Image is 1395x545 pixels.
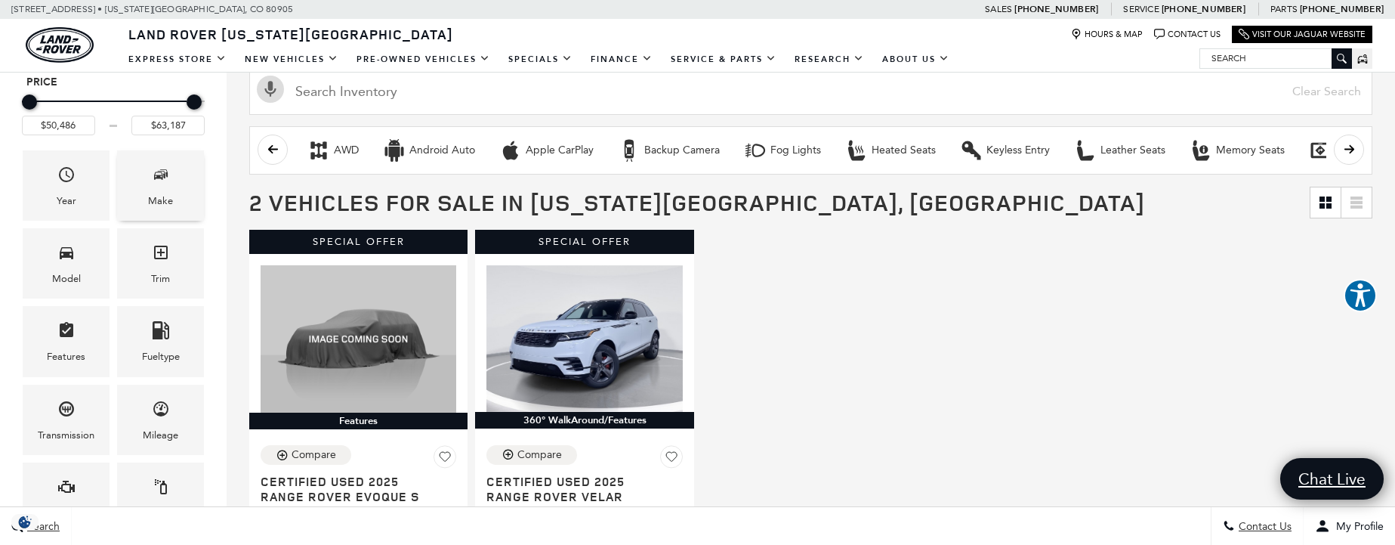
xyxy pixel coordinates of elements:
div: MakeMake [117,150,204,221]
img: 2025 Land Rover Range Rover Velar Dynamic SE [486,265,682,412]
button: Backup CameraBackup Camera [610,135,728,166]
a: Certified Used 2025Range Rover Velar Dynamic SE [486,474,682,519]
div: Model [52,271,81,287]
div: Engine [51,505,82,522]
span: 2 Vehicles for Sale in [US_STATE][GEOGRAPHIC_DATA], [GEOGRAPHIC_DATA] [249,187,1145,218]
div: EngineEngine [23,463,110,533]
div: ModelModel [23,228,110,299]
svg: Click to toggle on voice search [257,76,284,103]
button: Apple CarPlayApple CarPlay [491,135,602,166]
button: Memory SeatsMemory Seats [1181,135,1293,166]
a: Specials [499,46,582,73]
a: About Us [873,46,958,73]
span: Land Rover [US_STATE][GEOGRAPHIC_DATA] [128,25,453,43]
div: FueltypeFueltype [117,306,204,376]
button: Explore your accessibility options [1344,279,1377,312]
h5: Price [26,76,200,89]
a: New Vehicles [236,46,347,73]
div: Fog Lights [770,144,821,157]
div: TrimTrim [117,228,204,299]
div: Special Offer [475,230,693,254]
span: Model [57,240,76,271]
a: [PHONE_NUMBER] [1162,3,1245,15]
div: Leather Seats [1100,144,1165,157]
span: Year [57,162,76,193]
a: Grid View [1310,187,1341,218]
div: Memory Seats [1190,139,1212,162]
div: FeaturesFeatures [23,306,110,376]
div: Maximum Price [187,94,202,110]
div: Year [57,193,76,209]
a: Finance [582,46,662,73]
div: Android Auto [409,144,475,157]
button: Save Vehicle [434,445,456,474]
input: Maximum [131,116,205,135]
div: Color [148,505,173,522]
div: Backup Camera [644,144,720,157]
button: Android AutoAndroid Auto [375,135,483,166]
span: Range Rover Evoque S [261,489,445,504]
div: AWD [307,139,330,162]
button: Keyless EntryKeyless Entry [952,135,1058,166]
img: Land Rover [26,27,94,63]
div: Backup Camera [618,139,640,162]
section: Click to Open Cookie Consent Modal [8,514,42,530]
span: Sales [985,4,1012,14]
div: Trim [151,271,170,287]
div: Transmission [38,427,94,444]
button: Save Vehicle [660,445,683,474]
div: AWD [334,144,359,157]
button: scroll right [1334,135,1364,165]
img: 2025 Land Rover Range Rover Evoque S [261,265,456,413]
span: Certified Used 2025 [261,474,445,489]
a: [PHONE_NUMBER] [1014,3,1098,15]
a: EXPRESS STORE [119,46,236,73]
a: Hours & Map [1071,29,1143,40]
div: Fog Lights [744,139,767,162]
input: Search Inventory [249,68,1372,115]
div: Keyless Entry [960,139,983,162]
img: Opt-Out Icon [8,514,42,530]
input: Minimum [22,116,95,135]
span: Contact Us [1235,520,1292,533]
div: Special Offer [249,230,468,254]
div: Fueltype [142,348,180,365]
aside: Accessibility Help Desk [1344,279,1377,315]
button: AWDAWD [299,135,367,166]
span: Features [57,317,76,348]
div: YearYear [23,150,110,221]
button: scroll left [258,135,288,165]
a: Visit Our Jaguar Website [1239,29,1366,40]
div: Navigation System [1309,139,1332,162]
div: Memory Seats [1216,144,1285,157]
span: Transmission [57,396,76,427]
span: Trim [152,240,170,271]
div: Leather Seats [1074,139,1097,162]
a: Service & Parts [662,46,785,73]
div: Compare [292,448,336,462]
span: Parts [1270,4,1298,14]
button: Compare Vehicle [261,445,351,465]
span: Color [152,474,170,505]
div: ColorColor [117,463,204,533]
a: Certified Used 2025Range Rover Evoque S [261,474,456,504]
div: Compare [517,448,562,462]
div: 360° WalkAround/Features [475,412,693,429]
div: Heated Seats [845,139,868,162]
div: Keyless Entry [986,144,1050,157]
span: My Profile [1330,520,1384,533]
div: Heated Seats [872,144,936,157]
button: Fog LightsFog Lights [736,135,829,166]
a: Chat Live [1280,458,1384,500]
a: Land Rover [US_STATE][GEOGRAPHIC_DATA] [119,25,462,43]
div: Features [249,413,468,429]
button: Compare Vehicle [486,445,577,465]
div: Price [22,89,205,135]
a: Contact Us [1154,29,1221,40]
a: [STREET_ADDRESS] • [US_STATE][GEOGRAPHIC_DATA], CO 80905 [11,4,293,14]
a: Research [785,46,873,73]
span: Range Rover Velar Dynamic SE [486,489,671,519]
a: [PHONE_NUMBER] [1300,3,1384,15]
span: Chat Live [1291,469,1373,489]
div: MileageMileage [117,385,204,455]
